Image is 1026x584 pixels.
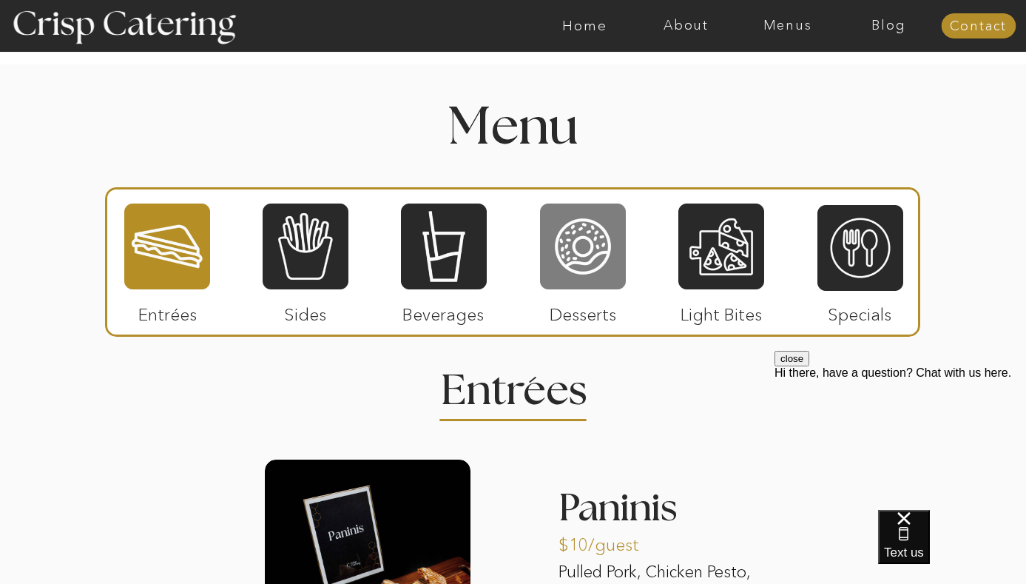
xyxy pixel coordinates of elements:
h3: Paninis [558,489,764,537]
a: About [635,19,737,33]
a: Contact [941,19,1016,34]
p: Specials [811,289,909,332]
a: Home [534,19,635,33]
iframe: podium webchat widget bubble [878,510,1026,584]
p: Light Bites [672,289,771,332]
iframe: podium webchat widget prompt [774,351,1026,528]
a: Menus [737,19,838,33]
a: Blog [838,19,939,33]
h2: Entrees [441,370,586,399]
p: Beverages [394,289,493,332]
p: Desserts [534,289,632,332]
p: Sides [256,289,354,332]
p: Entrées [118,289,217,332]
p: $10/guest [558,520,657,563]
h1: Menu [308,102,719,146]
